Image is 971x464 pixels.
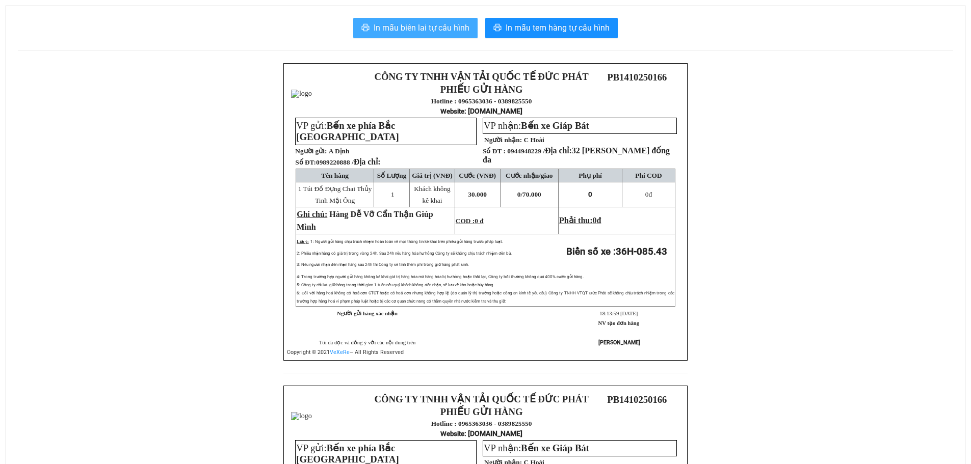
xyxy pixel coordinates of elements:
[506,21,610,34] span: In mẫu tem hàng tự cấu hình
[522,190,541,198] span: 70.000
[559,216,601,225] span: Phải thu:
[440,107,522,115] strong: : [DOMAIN_NAME]
[616,246,667,257] span: 36H-085.43
[485,18,618,38] button: printerIn mẫu tem hàng tự cấu hình
[337,311,398,316] strong: Người gửi hàng xác nhận
[295,158,380,166] strong: Số ĐT:
[506,172,553,179] span: Cước nhận/giao
[440,107,464,115] span: Website
[330,349,350,356] a: VeXeRe
[521,120,589,131] span: Bến xe Giáp Bát
[440,430,464,438] span: Website
[517,190,541,198] span: 0/
[493,23,502,33] span: printer
[468,190,487,198] span: 30.000
[484,120,589,131] span: VP nhận:
[297,210,433,231] span: Hàng Dễ Vỡ Cẩn Thận Giúp Mình
[607,72,667,83] span: PB1410250166
[484,443,589,453] span: VP nhận:
[440,406,523,417] strong: PHIẾU GỬI HÀNG
[521,443,589,453] span: Bến xe Giáp Bát
[597,216,601,225] span: đ
[566,246,667,257] strong: Biển số xe :
[431,420,532,427] strong: Hotline : 0965363036 - 0389825550
[297,291,674,304] span: 6: Đối với hàng hoá không có hoá đơn GTGT hoặc có hoá đơn nhưng không hợp lệ (do quản lý thị trườ...
[459,172,496,179] span: Cước (VNĐ)
[483,146,670,164] span: Địa chỉ:
[297,283,494,287] span: 5: Công ty chỉ lưu giữ hàng trong thời gian 1 tuần nếu quý khách không đến nhận, sẽ lưu về kho ho...
[599,311,638,316] span: 18:13:59 [DATE]
[377,172,407,179] span: Số Lượng
[310,239,503,244] span: 1: Người gửi hàng chịu trách nhiệm hoàn toàn về mọi thông tin kê khai trên phiếu gửi hàng trước p...
[287,349,404,356] span: Copyright © 2021 – All Rights Reserved
[579,172,601,179] span: Phụ phí
[414,185,450,204] span: Khách không kê khai
[297,262,468,267] span: 3: Nếu người nhận đến nhận hàng sau 24h thì Công ty sẽ tính thêm phí trông giữ hàng phát sinh.
[484,136,522,144] strong: Người nhận:
[607,394,667,405] span: PB1410250166
[296,120,399,142] span: VP gửi:
[316,158,381,166] span: 0989220888 /
[374,21,469,34] span: In mẫu biên lai tự cấu hình
[297,251,511,256] span: 2: Phiếu nhận hàng có giá trị trong vòng 24h. Sau 24h nếu hàng hóa hư hỏng Công ty sẽ không chịu ...
[329,147,350,155] span: A Định
[296,120,399,142] span: Bến xe phía Bắc [GEOGRAPHIC_DATA]
[440,84,523,95] strong: PHIẾU GỬI HÀNG
[483,146,670,164] span: 32 [PERSON_NAME] đống đa
[475,217,483,225] span: 0 đ
[412,172,453,179] span: Giá trị (VNĐ)
[297,239,308,244] span: Lưu ý:
[361,23,370,33] span: printer
[588,190,592,198] span: 0
[483,147,670,164] span: 0944948229 /
[291,412,312,420] img: logo
[598,339,640,346] strong: [PERSON_NAME]
[440,429,522,438] strong: : [DOMAIN_NAME]
[523,136,544,144] span: C Hoài
[295,147,327,155] strong: Người gửi:
[593,216,597,225] span: 0
[483,147,506,155] strong: Số ĐT :
[354,157,381,166] span: Địa chỉ:
[645,190,649,198] span: 0
[319,340,416,345] span: Tôi đã đọc và đồng ý với các nội dung trên
[622,85,652,115] img: qr-code
[456,217,484,225] span: COD :
[375,71,589,82] strong: CÔNG TY TNHH VẬN TẢI QUỐC TẾ ĐỨC PHÁT
[391,190,395,198] span: 1
[598,320,639,326] strong: NV tạo đơn hàng
[375,394,589,404] strong: CÔNG TY TNHH VẬN TẢI QUỐC TẾ ĐỨC PHÁT
[297,210,327,219] span: Ghi chú:
[297,275,584,279] span: 4: Trong trường hợp người gửi hàng không kê khai giá trị hàng hóa mà hàng hóa bị hư hỏng hoặc thấ...
[291,90,312,98] img: logo
[431,97,532,105] strong: Hotline : 0965363036 - 0389825550
[298,185,372,204] span: 1 Túi Đồ Đựng Chai Thủy Tinh Mật Ông
[622,407,652,438] img: qr-code
[353,18,478,38] button: printerIn mẫu biên lai tự cấu hình
[645,190,652,198] span: đ
[321,172,349,179] span: Tên hàng
[635,172,662,179] span: Phí COD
